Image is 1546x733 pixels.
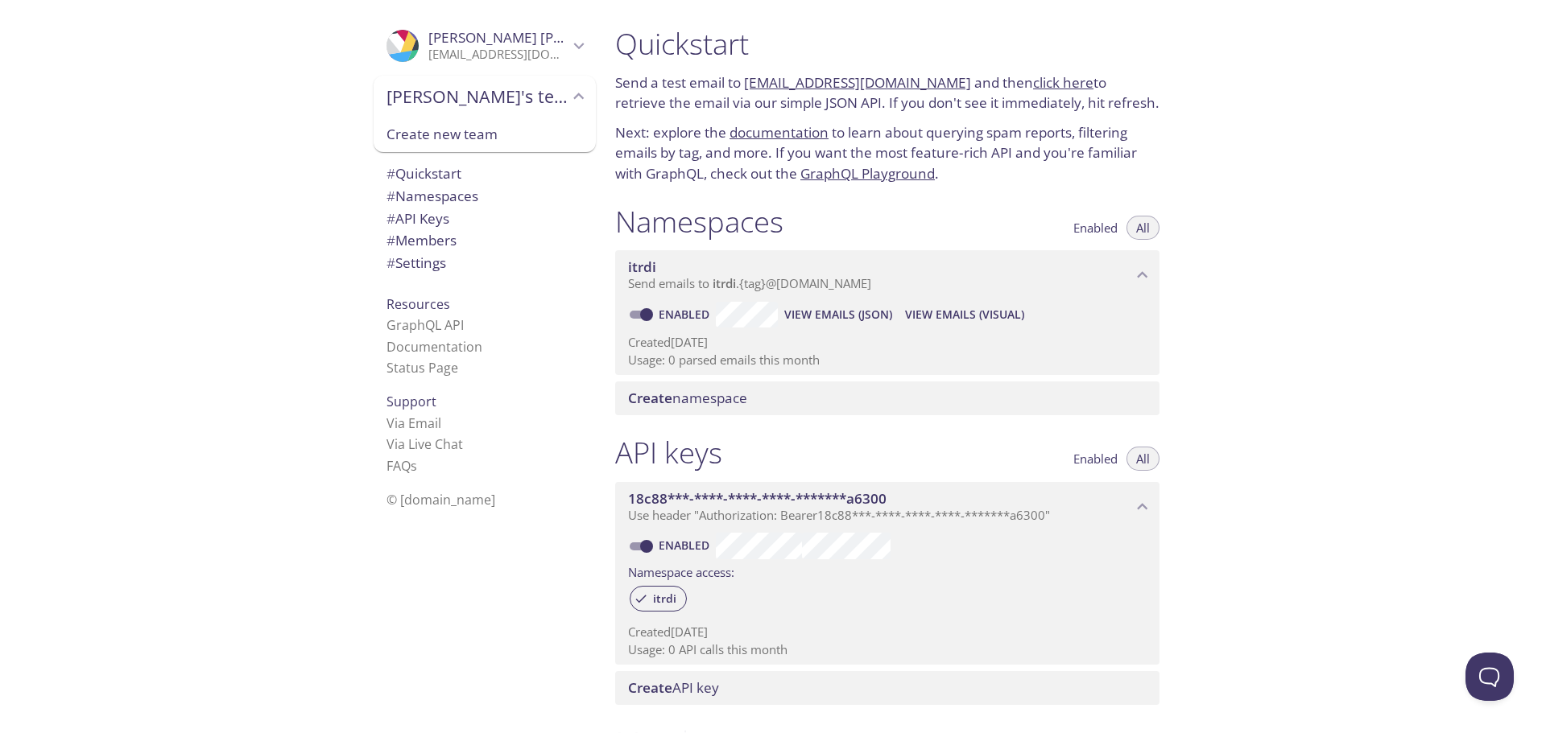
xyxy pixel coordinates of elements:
[1126,216,1159,240] button: All
[778,302,899,327] button: View Emails (JSON)
[615,122,1159,184] p: Next: explore the to learn about querying spam reports, filtering emails by tag, and more. If you...
[615,204,783,240] h1: Namespaces
[386,187,395,205] span: #
[386,85,568,108] span: [PERSON_NAME]'s team
[386,316,464,334] a: GraphQL API
[374,252,596,274] div: Team Settings
[744,73,971,92] a: [EMAIL_ADDRESS][DOMAIN_NAME]
[615,381,1159,415] div: Create namespace
[374,163,596,185] div: Quickstart
[374,76,596,117] div: Jean's team
[1064,447,1127,471] button: Enabled
[1033,73,1093,92] a: click here
[643,591,686,606] span: itrdi
[628,257,656,276] span: itrdi
[386,253,446,272] span: Settings
[411,457,417,475] span: s
[386,209,395,228] span: #
[615,250,1159,300] div: itrdi namespace
[615,434,722,471] h1: API keys
[374,229,596,252] div: Members
[386,295,450,313] span: Resources
[374,185,596,208] div: Namespaces
[628,624,1147,640] p: Created [DATE]
[784,305,892,324] span: View Emails (JSON)
[428,28,649,47] span: [PERSON_NAME] [PERSON_NAME]
[386,124,583,145] span: Create new team
[1465,653,1514,701] iframe: Help Scout Beacon - Open
[656,537,716,553] a: Enabled
[628,389,672,407] span: Create
[628,678,719,697] span: API key
[386,338,482,356] a: Documentation
[628,389,747,407] span: namespace
[615,26,1159,62] h1: Quickstart
[386,491,495,509] span: © [DOMAIN_NAME]
[628,334,1147,351] p: Created [DATE]
[628,641,1147,658] p: Usage: 0 API calls this month
[800,164,935,183] a: GraphQL Playground
[386,435,463,453] a: Via Live Chat
[428,47,568,63] p: [EMAIL_ADDRESS][DOMAIN_NAME]
[386,231,395,249] span: #
[628,352,1147,369] p: Usage: 0 parsed emails this month
[386,359,458,377] a: Status Page
[730,123,829,142] a: documentation
[386,393,436,410] span: Support
[615,671,1159,705] div: Create API Key
[656,307,716,322] a: Enabled
[905,305,1024,324] span: View Emails (Visual)
[386,164,461,183] span: Quickstart
[386,164,395,183] span: #
[628,275,871,291] span: Send emails to . {tag} @[DOMAIN_NAME]
[630,586,687,612] div: itrdi
[628,678,672,697] span: Create
[374,19,596,72] div: Jean Lozano
[386,231,457,249] span: Members
[899,302,1031,327] button: View Emails (Visual)
[615,72,1159,113] p: Send a test email to and then to retrieve the email via our simple JSON API. If you don't see it ...
[386,209,449,228] span: API Keys
[1064,216,1127,240] button: Enabled
[386,253,395,272] span: #
[386,187,478,205] span: Namespaces
[1126,447,1159,471] button: All
[628,559,734,583] label: Namespace access:
[374,208,596,230] div: API Keys
[386,457,417,475] a: FAQ
[386,414,441,432] a: Via Email
[713,275,736,291] span: itrdi
[374,117,596,153] div: Create new team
